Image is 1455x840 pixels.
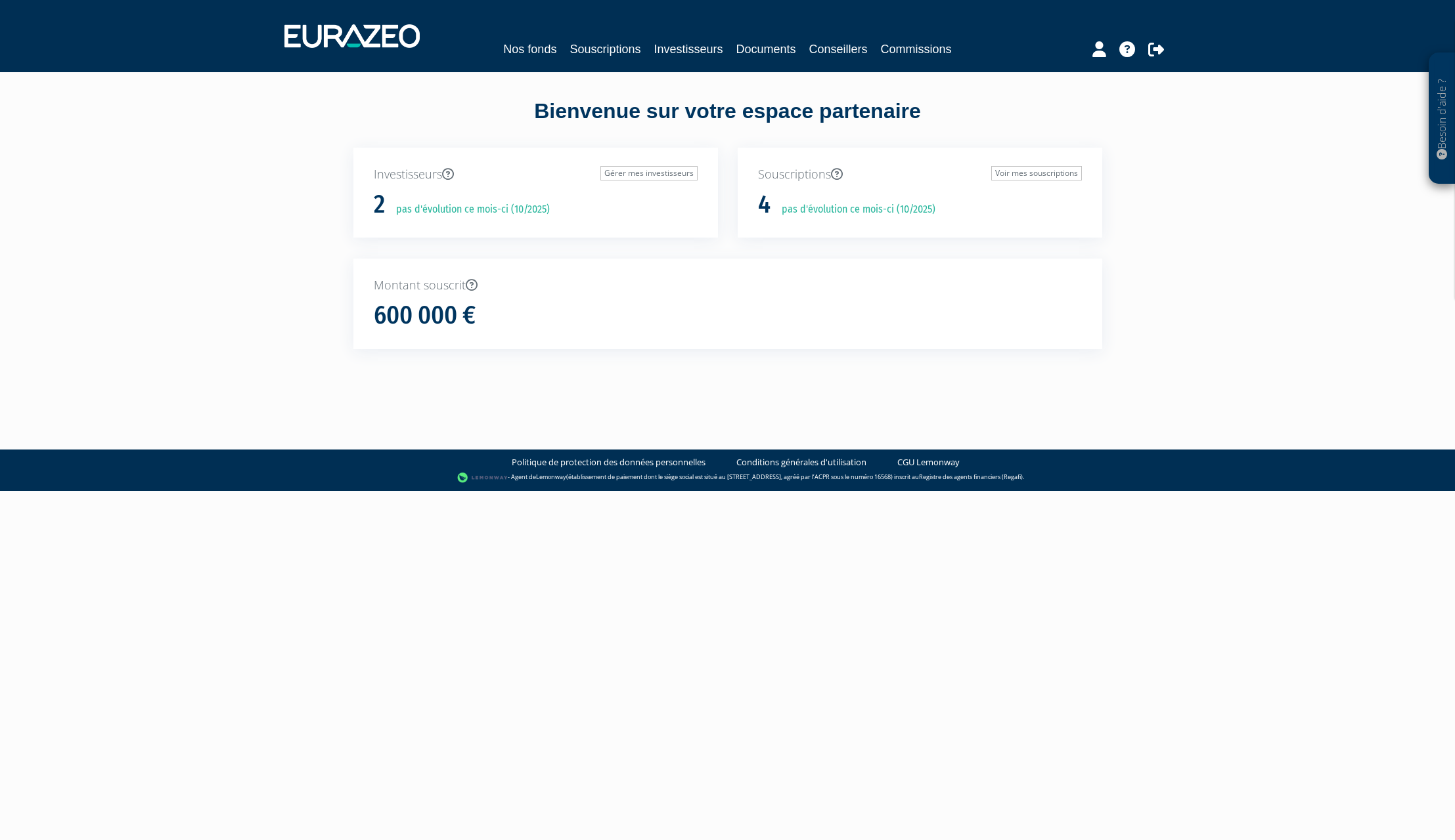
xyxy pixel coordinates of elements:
a: Documents [736,40,796,58]
h1: 2 [374,191,385,219]
a: Nos fonds [503,40,556,58]
a: CGU Lemonway [897,456,960,469]
p: pas d'évolution ce mois-ci (10/2025) [772,202,935,217]
a: Conditions générales d'utilisation [736,456,866,469]
a: Voir mes souscriptions [991,166,1082,180]
a: Gérer mes investisseurs [600,166,698,180]
a: Commissions [881,40,952,58]
h1: 4 [758,191,771,219]
img: logo-lemonway.png [457,471,508,484]
a: Lemonway [536,472,566,481]
div: Bienvenue sur votre espace partenaire [344,96,1112,148]
img: 1732889491-logotype_eurazeo_blanc_rvb.png [284,24,420,48]
p: Besoin d'aide ? [1435,60,1450,178]
a: Souscriptions [570,40,640,58]
p: Montant souscrit [374,277,1082,294]
a: Conseillers [809,40,868,58]
a: Registre des agents financiers (Regafi) [919,472,1023,481]
div: - Agent de (établissement de paiement dont le siège social est situé au [STREET_ADDRESS], agréé p... [13,471,1442,484]
p: Investisseurs [374,166,698,183]
p: pas d'évolution ce mois-ci (10/2025) [387,202,550,217]
a: Politique de protection des données personnelles [512,456,705,469]
a: Investisseurs [654,40,723,58]
h1: 600 000 € [374,302,476,329]
p: Souscriptions [758,166,1082,183]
